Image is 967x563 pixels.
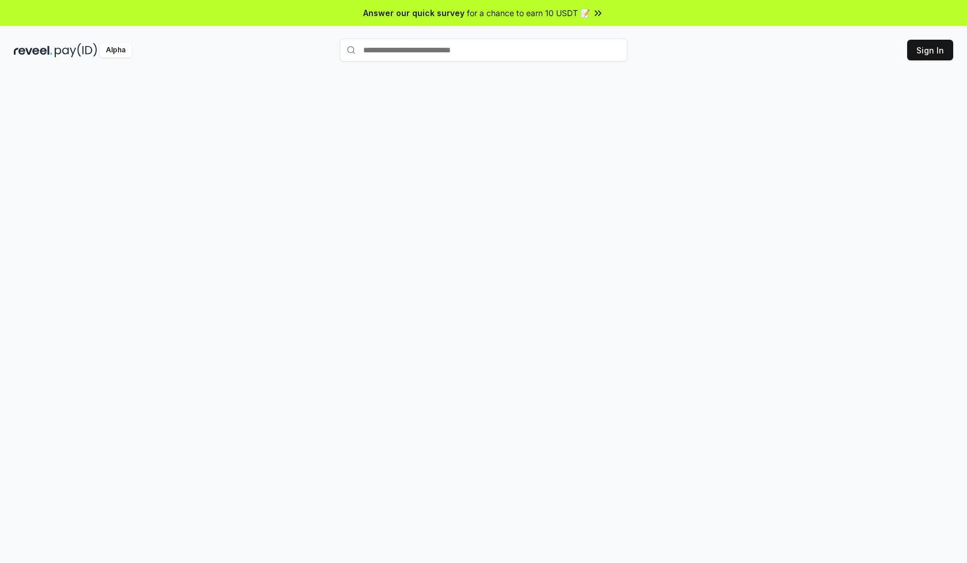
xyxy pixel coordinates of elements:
[907,40,953,60] button: Sign In
[55,43,97,58] img: pay_id
[100,43,132,58] div: Alpha
[14,43,52,58] img: reveel_dark
[363,7,465,19] span: Answer our quick survey
[467,7,590,19] span: for a chance to earn 10 USDT 📝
